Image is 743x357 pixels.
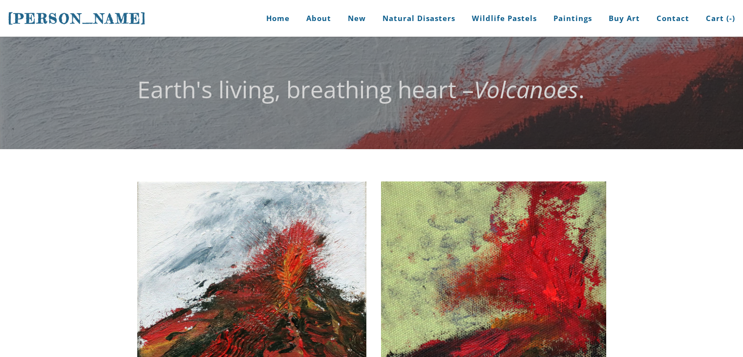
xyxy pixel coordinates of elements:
a: [PERSON_NAME] [8,9,147,28]
span: [PERSON_NAME] [8,10,147,27]
span: - [729,13,732,23]
em: Volcanoes [474,73,578,105]
font: Earth's living, breathing heart – . [137,73,585,105]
